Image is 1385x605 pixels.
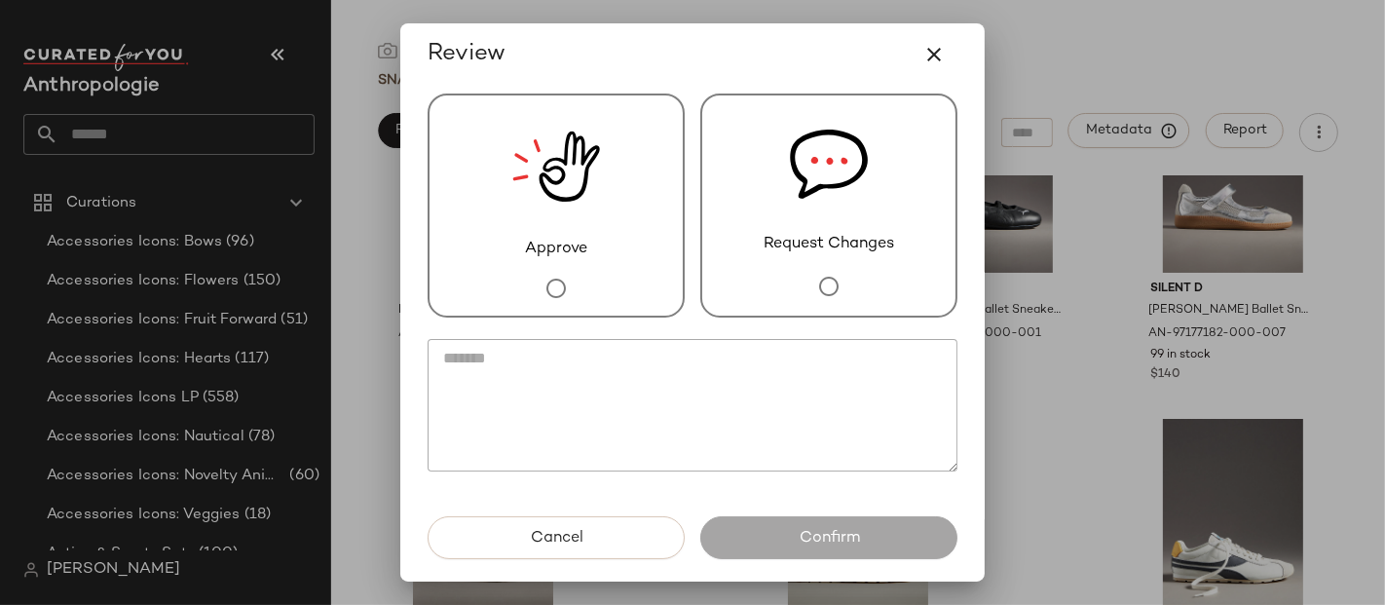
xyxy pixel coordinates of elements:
[525,238,587,261] span: Approve
[428,516,685,559] button: Cancel
[428,39,505,70] span: Review
[764,233,894,256] span: Request Changes
[790,95,868,233] img: svg%3e
[512,95,600,238] img: review_new_snapshot.RGmwQ69l.svg
[529,529,582,548] span: Cancel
